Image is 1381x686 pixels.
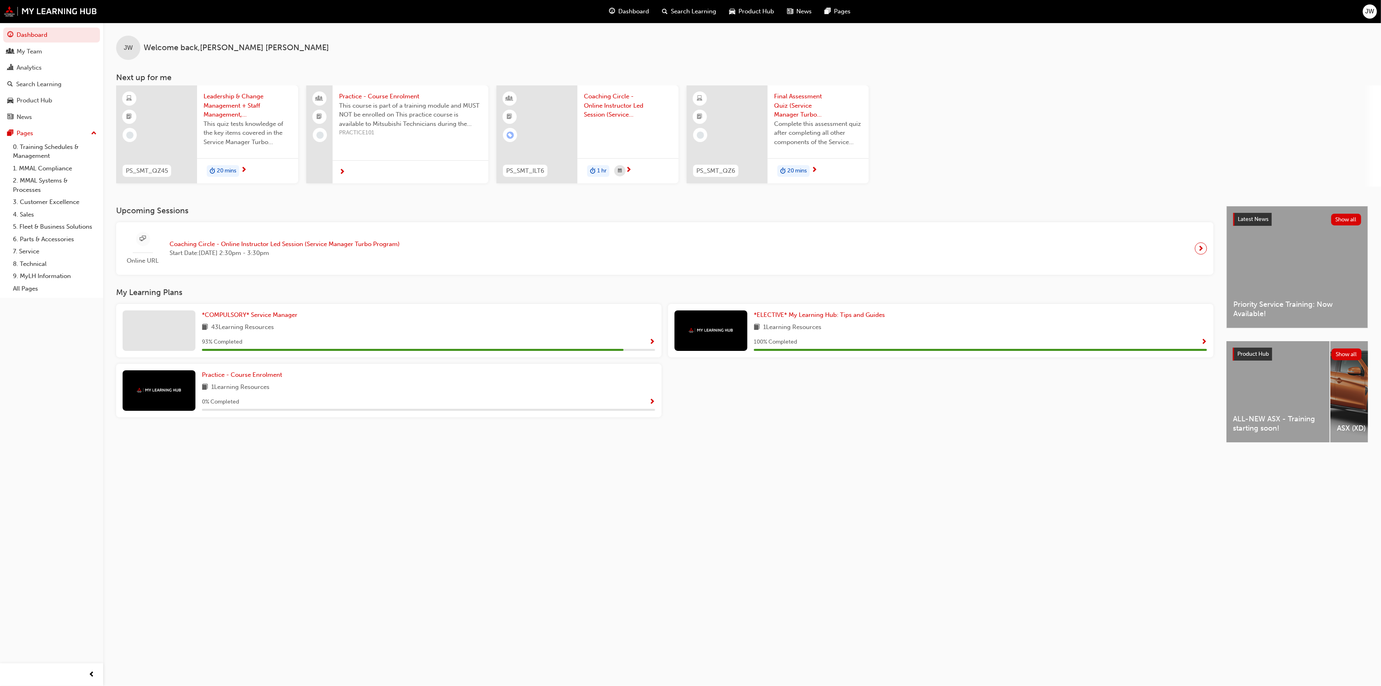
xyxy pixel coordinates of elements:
[590,166,596,176] span: duration-icon
[626,167,632,174] span: next-icon
[123,256,163,265] span: Online URL
[316,132,324,139] span: learningRecordVerb_NONE-icon
[687,85,869,183] a: PS_SMT_QZ6Final Assessment Quiz (Service Manager Turbo Program)Complete this assessment quiz afte...
[1363,4,1377,19] button: JW
[3,93,100,108] a: Product Hub
[507,93,513,104] span: learningResourceType_INSTRUCTOR_LED-icon
[116,288,1213,297] h3: My Learning Plans
[780,166,786,176] span: duration-icon
[10,233,100,246] a: 6. Parts & Accessories
[127,93,132,104] span: learningResourceType_ELEARNING-icon
[3,126,100,141] button: Pages
[17,63,42,72] div: Analytics
[754,310,888,320] a: *ELECTIVE* My Learning Hub: Tips and Guides
[204,92,292,119] span: Leadership & Change Management + Staff Management, Retention & Wellbeing - Assessment Quiz (Servi...
[3,44,100,59] a: My Team
[170,240,400,249] span: Coaching Circle - Online Instructor Led Session (Service Manager Turbo Program)
[3,26,100,126] button: DashboardMy TeamAnalyticsSearch LearningProduct HubNews
[649,337,655,347] button: Show Progress
[584,92,672,119] span: Coaching Circle - Online Instructor Led Session (Service Manager Turbo Program)
[723,3,781,20] a: car-iconProduct Hub
[7,64,13,72] span: chart-icon
[787,6,793,17] span: news-icon
[144,43,329,53] span: Welcome back , [PERSON_NAME] [PERSON_NAME]
[7,97,13,104] span: car-icon
[649,397,655,407] button: Show Progress
[1331,214,1362,225] button: Show all
[781,3,819,20] a: news-iconNews
[17,47,42,56] div: My Team
[506,166,544,176] span: PS_SMT_ILT6
[787,166,807,176] span: 20 mins
[306,85,488,183] a: Practice - Course EnrolmentThis course is part of a training module and MUST NOT be enrolled on T...
[618,166,622,176] span: calendar-icon
[10,221,100,233] a: 5. Fleet & Business Solutions
[649,339,655,346] span: Show Progress
[7,81,13,88] span: search-icon
[619,7,649,16] span: Dashboard
[202,323,208,333] span: book-icon
[211,323,274,333] span: 43 Learning Resources
[126,166,168,176] span: PS_SMT_QZ45
[834,7,851,16] span: Pages
[1201,339,1207,346] span: Show Progress
[123,229,1207,269] a: Online URLCoaching Circle - Online Instructor Led Session (Service Manager Turbo Program)Start Da...
[1198,243,1204,254] span: next-icon
[339,92,482,101] span: Practice - Course Enrolment
[3,60,100,75] a: Analytics
[603,3,656,20] a: guage-iconDashboard
[210,166,215,176] span: duration-icon
[3,28,100,42] a: Dashboard
[204,119,292,147] span: This quiz tests knowledge of the key items covered in the Service Manager Turbo Leadership & Chan...
[10,282,100,295] a: All Pages
[10,174,100,196] a: 2. MMAL Systems & Processes
[202,371,282,378] span: Practice - Course Enrolment
[127,112,132,122] span: booktick-icon
[3,110,100,125] a: News
[819,3,857,20] a: pages-iconPages
[754,338,797,347] span: 100 % Completed
[16,80,62,89] div: Search Learning
[774,119,862,147] span: Complete this assessment quiz after completing all other components of the Service Manager Turbo ...
[609,6,615,17] span: guage-icon
[10,245,100,258] a: 7. Service
[763,323,821,333] span: 1 Learning Resources
[89,670,95,680] span: prev-icon
[317,93,322,104] span: people-icon
[797,7,812,16] span: News
[507,112,513,122] span: booktick-icon
[137,388,181,393] img: mmal
[17,129,33,138] div: Pages
[10,141,100,162] a: 0. Training Schedules & Management
[339,101,482,129] span: This course is part of a training module and MUST NOT be enrolled on This practice course is avai...
[697,112,703,122] span: booktick-icon
[730,6,736,17] span: car-icon
[91,128,97,139] span: up-icon
[739,7,774,16] span: Product Hub
[1226,341,1330,442] a: ALL-NEW ASX - Training starting soon!
[671,7,717,16] span: Search Learning
[1233,300,1361,318] span: Priority Service Training: Now Available!
[754,323,760,333] span: book-icon
[10,270,100,282] a: 9. MyLH Information
[4,6,97,17] img: mmal
[1233,213,1361,226] a: Latest NewsShow all
[10,162,100,175] a: 1. MMAL Compliance
[103,73,1381,82] h3: Next up for me
[697,93,703,104] span: learningResourceType_ELEARNING-icon
[1366,7,1375,16] span: JW
[774,92,862,119] span: Final Assessment Quiz (Service Manager Turbo Program)
[1237,350,1269,357] span: Product Hub
[1233,414,1323,433] span: ALL-NEW ASX - Training starting soon!
[3,77,100,92] a: Search Learning
[656,3,723,20] a: search-iconSearch Learning
[597,166,607,176] span: 1 hr
[1226,206,1368,328] a: Latest NewsShow allPriority Service Training: Now Available!
[17,96,52,105] div: Product Hub
[140,234,146,244] span: sessionType_ONLINE_URL-icon
[1233,348,1362,361] a: Product HubShow all
[339,169,345,176] span: next-icon
[811,167,817,174] span: next-icon
[202,338,242,347] span: 93 % Completed
[496,85,679,183] a: PS_SMT_ILT6Coaching Circle - Online Instructor Led Session (Service Manager Turbo Program)duratio...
